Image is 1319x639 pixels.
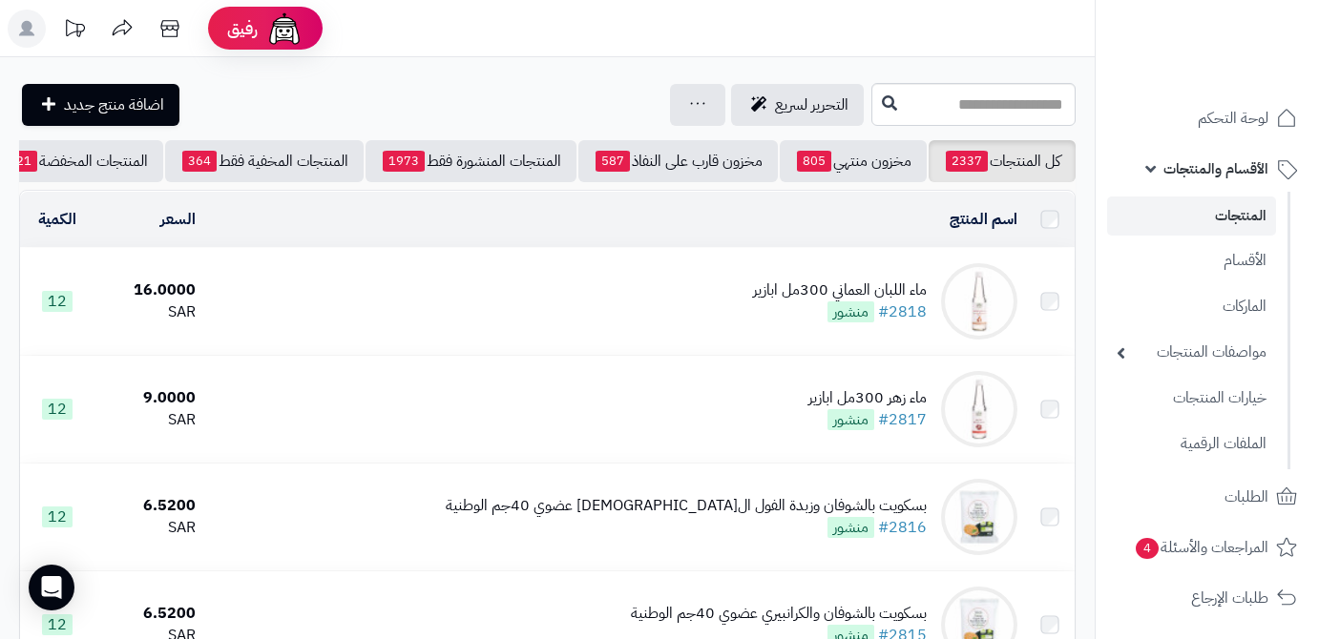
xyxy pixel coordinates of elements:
span: 587 [596,151,630,172]
div: SAR [102,409,195,431]
a: #2816 [878,516,927,539]
span: رفيق [227,17,258,40]
span: منشور [827,409,874,430]
span: التحرير لسريع [775,93,848,116]
span: منشور [827,301,874,322]
a: كل المنتجات2337 [929,140,1076,182]
span: 12 [42,399,73,420]
div: SAR [102,301,195,323]
a: اسم المنتج [950,208,1017,231]
img: ماء زهر 300مل ابازير [941,371,1017,447]
span: منشور [827,517,874,538]
div: 6.5200 [102,495,195,517]
div: Open Intercom Messenger [29,565,74,610]
span: اضافة منتج جديد [64,93,164,116]
img: بسكويت بالشوفان وزبدة الفول السوداني عضوي 40جم الوطنية [941,479,1017,555]
span: الأقسام والمنتجات [1163,155,1268,182]
span: 21 [10,151,37,172]
a: مخزون قارب على النفاذ587 [578,140,778,182]
span: 12 [42,291,73,312]
span: 1973 [383,151,425,172]
div: 9.0000 [102,387,195,409]
div: 16.0000 [102,279,195,301]
a: مواصفات المنتجات [1107,332,1276,373]
span: 12 [42,506,73,527]
a: خيارات المنتجات [1107,378,1276,419]
a: الكمية [38,208,76,231]
a: طلبات الإرجاع [1107,575,1308,621]
a: الماركات [1107,286,1276,327]
div: ماء اللبان العماني 300مل ابازير [753,279,927,301]
div: SAR [102,517,195,539]
span: 2337 [946,151,988,172]
a: الطلبات [1107,474,1308,520]
a: الملفات الرقمية [1107,423,1276,464]
a: السعر [160,208,196,231]
a: اضافة منتج جديد [22,84,179,126]
a: المنتجات المخفية فقط364 [165,140,364,182]
span: الطلبات [1225,484,1268,510]
div: ماء زهر 300مل ابازير [808,387,927,409]
span: 4 [1136,538,1159,559]
a: لوحة التحكم [1107,95,1308,141]
div: 6.5200 [102,603,195,625]
a: المراجعات والأسئلة4 [1107,525,1308,570]
div: بسكويت بالشوفان والكرانبيري عضوي 40جم الوطنية [631,603,927,625]
a: الأقسام [1107,240,1276,281]
a: المنتجات المنشورة فقط1973 [366,140,576,182]
span: طلبات الإرجاع [1191,585,1268,611]
a: #2818 [878,300,927,323]
img: ماء اللبان العماني 300مل ابازير [941,263,1017,340]
div: بسكويت بالشوفان وزبدة الفول ال[DEMOGRAPHIC_DATA] عضوي 40جم الوطنية [446,495,927,517]
span: 12 [42,614,73,635]
a: تحديثات المنصة [51,10,98,52]
a: مخزون منتهي805 [780,140,927,182]
img: ai-face.png [265,10,304,48]
a: المنتجات [1107,196,1276,236]
span: 364 [182,151,217,172]
span: لوحة التحكم [1198,105,1268,132]
span: المراجعات والأسئلة [1134,534,1268,561]
a: التحرير لسريع [731,84,864,126]
a: #2817 [878,408,927,431]
span: 805 [797,151,831,172]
